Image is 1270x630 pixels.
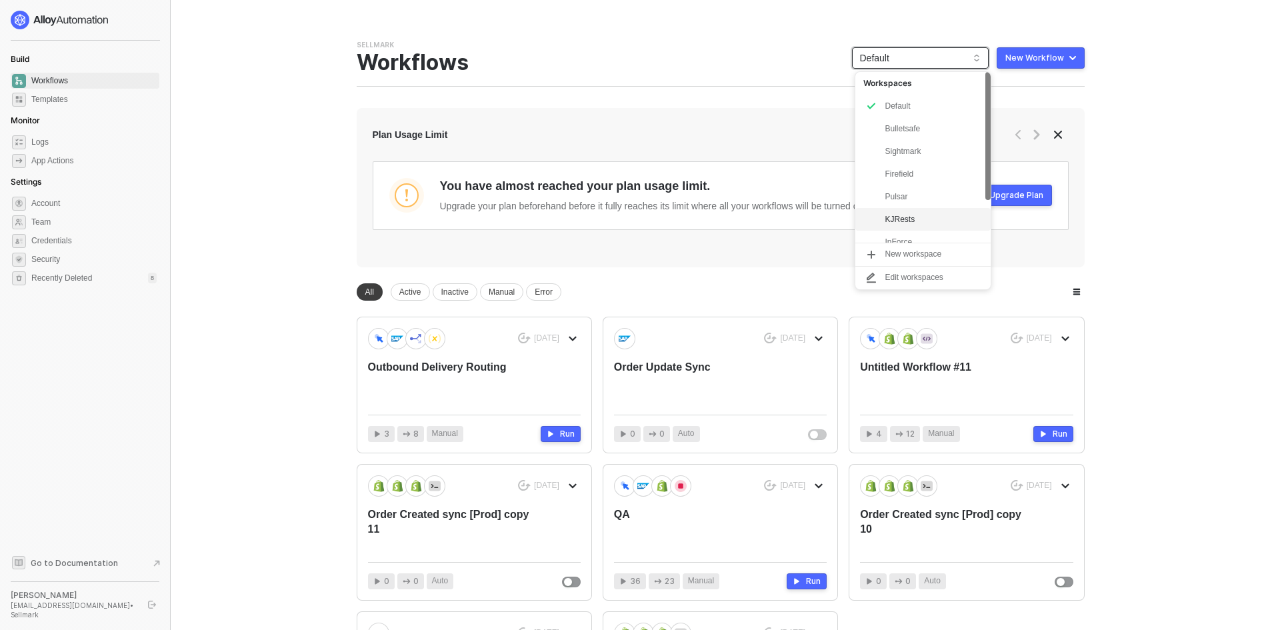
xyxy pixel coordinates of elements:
[384,427,389,440] span: 3
[883,480,895,492] img: icon
[534,480,559,491] div: [DATE]
[866,101,877,111] span: icon-expand
[981,185,1052,206] button: Upgrade Plan
[815,335,823,343] span: icon-arrow-down
[860,507,1030,551] div: Order Created sync [Prod] copy 10
[885,234,983,250] div: InForce
[1013,129,1023,140] span: icon-arrow-left
[480,283,523,301] div: Manual
[518,480,531,491] span: icon-success-page
[855,208,991,231] div: KJRests
[391,283,430,301] div: Active
[855,163,991,185] div: Firefield
[11,11,159,29] a: logo
[885,211,983,227] div: KJRests
[989,190,1043,201] div: Upgrade Plan
[534,333,559,344] div: [DATE]
[619,333,631,345] img: icon
[31,233,157,249] span: Credentials
[885,271,943,284] div: Edit workspaces
[656,480,668,492] img: icon
[860,48,981,68] span: Default
[1005,53,1064,63] div: New Workflow
[432,575,449,587] span: Auto
[440,178,866,195] div: You have almost reached your plan usage limit.
[31,214,157,230] span: Team
[31,557,118,569] span: Go to Documentation
[31,251,157,267] span: Security
[569,335,577,343] span: icon-arrow-down
[865,480,877,492] img: icon
[764,480,777,491] span: icon-success-page
[921,480,933,492] img: icon
[997,47,1085,69] button: New Workflow
[410,480,422,492] img: icon
[31,195,157,211] span: Account
[614,507,784,551] div: QA
[384,575,389,587] span: 0
[148,273,157,283] div: 8
[541,426,581,442] button: Run
[906,427,915,440] span: 12
[526,283,561,301] div: Error
[373,128,448,141] div: Plan Usage Limit
[391,333,403,345] img: icon
[895,430,903,438] span: icon-app-actions
[659,427,665,440] span: 0
[654,577,662,585] span: icon-app-actions
[12,234,26,248] span: credentials
[806,575,821,587] div: Run
[150,557,163,570] span: document-arrow
[764,333,777,344] span: icon-success-page
[1011,480,1023,491] span: icon-success-page
[410,333,422,345] img: icon
[921,333,933,345] img: icon
[11,555,160,571] a: Knowledge Base
[440,200,866,213] div: Upgrade your plan beforehand before it fully reaches its limit where all your workflows will be t...
[12,556,25,569] span: documentation
[885,143,983,159] div: Sightmark
[31,155,73,167] div: App Actions
[11,590,136,601] div: [PERSON_NAME]
[12,135,26,149] span: icon-logs
[876,575,881,587] span: 0
[855,72,991,95] div: Workspaces
[12,253,26,267] span: security
[31,273,92,284] span: Recently Deleted
[895,577,903,585] span: icon-app-actions
[560,428,575,439] div: Run
[1053,129,1063,140] span: icon-close
[675,480,687,492] img: icon
[665,575,675,587] span: 23
[1011,333,1023,344] span: icon-success-page
[855,185,991,208] div: Pulsar
[429,333,441,345] img: icon
[885,248,941,261] div: New workspace
[855,117,991,140] div: Bulletsafe
[368,507,538,551] div: Order Created sync [Prod] copy 11
[885,98,983,114] div: Default
[31,134,157,150] span: Logs
[855,95,991,117] div: Default
[31,91,157,107] span: Templates
[11,115,40,125] span: Monitor
[688,575,714,587] span: Manual
[815,482,823,490] span: icon-arrow-down
[1053,428,1067,439] div: Run
[433,283,477,301] div: Inactive
[1027,333,1052,344] div: [DATE]
[368,360,538,404] div: Outbound Delivery Routing
[12,154,26,168] span: icon-app-actions
[373,333,385,344] img: icon
[885,166,983,182] div: Firefield
[432,427,458,440] span: Manual
[148,601,156,609] span: logout
[860,360,1030,404] div: Untitled Workflow #11
[855,140,991,163] div: Sightmark
[11,11,109,29] img: logo
[1033,426,1073,442] button: Run
[429,480,441,492] img: icon
[865,333,877,344] img: icon
[31,73,157,89] span: Workflows
[885,189,983,205] div: Pulsar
